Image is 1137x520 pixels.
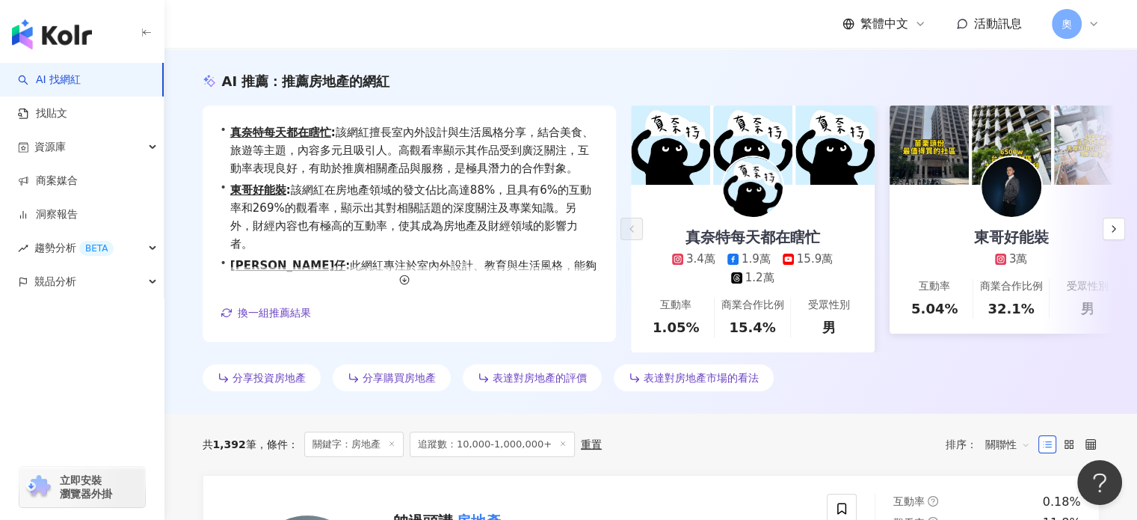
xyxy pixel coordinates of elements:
[890,105,969,185] img: post-image
[631,105,710,185] img: post-image
[24,475,53,499] img: chrome extension
[795,105,875,185] img: post-image
[729,318,775,337] div: 15.4%
[890,185,1133,334] a: 東哥好能裝3萬互動率5.04%商業合作比例32.1%受眾性別男
[221,123,598,177] div: •
[1043,494,1081,510] div: 0.18%
[946,432,1038,456] div: 排序：
[18,174,78,189] a: 商案媒合
[723,157,783,217] img: KOL Avatar
[972,105,1051,185] img: post-image
[230,126,331,139] a: 真奈特每天都在瞎忙
[282,73,389,89] span: 推薦房地產的網紅
[286,183,291,197] span: :
[1061,16,1072,32] span: 奧
[230,259,345,272] a: [PERSON_NAME]仔
[232,372,306,384] span: 分享投資房地產
[1067,279,1109,294] div: 受眾性別
[493,372,587,384] span: 表達對房地產的評價
[203,438,256,450] div: 共 筆
[745,270,774,286] div: 1.2萬
[581,438,602,450] div: 重置
[987,299,1034,318] div: 32.1%
[919,279,950,294] div: 互動率
[631,185,875,352] a: 真奈特每天都在瞎忙3.4萬1.9萬15.9萬1.2萬互動率1.05%商業合作比例15.4%受眾性別男
[982,157,1041,217] img: KOL Avatar
[959,227,1064,248] div: 東哥好能裝
[1077,460,1122,505] iframe: Help Scout Beacon - Open
[304,432,404,457] span: 關鍵字：房地產
[222,72,390,91] div: AI 推薦 ：
[797,251,833,267] div: 15.9萬
[18,243,28,254] span: rise
[345,259,350,272] span: :
[230,123,598,177] span: 該網紅擅長室內外設計與生活風格分享，結合美食、旅遊等主題，內容多元且吸引人。高觀看率顯示其作品受到廣泛關注，互動率表現良好，有助於推廣相關產品與服務，是極具潛力的合作對象。
[1081,299,1094,318] div: 男
[18,207,78,222] a: 洞察報告
[979,279,1042,294] div: 商業合作比例
[230,257,598,311] span: 此網紅專注於室內外設計、教育與生活風格，能夠提供相關產品與房地產的深度分析，吸引了特定受眾的關注和互動，表現出不錯的社羣參與度，有助於提升品牌曝光與轉換率。
[860,16,908,32] span: 繁體中文
[230,181,598,253] span: 該網紅在房地產領域的發文佔比高達88%，且具有6%的互動率和269%的觀看率，顯示出其對相關話題的深度關注及專業知識。另外，財經內容也有極高的互動率，使其成為房地產及財經領域的影響力者。
[34,231,114,265] span: 趨勢分析
[893,495,925,507] span: 互動率
[221,181,598,253] div: •
[1009,251,1028,267] div: 3萬
[974,16,1022,31] span: 活動訊息
[822,318,836,337] div: 男
[79,241,114,256] div: BETA
[742,251,771,267] div: 1.9萬
[653,318,699,337] div: 1.05%
[410,432,575,457] span: 追蹤數：10,000-1,000,000+
[238,307,311,319] span: 換一組推薦結果
[213,438,246,450] span: 1,392
[671,227,835,248] div: 真奈特每天都在瞎忙
[331,126,336,139] span: :
[721,298,783,313] div: 商業合作比例
[911,299,958,318] div: 5.04%
[221,257,598,311] div: •
[12,19,92,49] img: logo
[644,372,759,384] span: 表達對房地產市場的看法
[660,298,691,313] div: 互動率
[18,106,67,121] a: 找貼文
[221,302,312,324] button: 換一組推薦結果
[34,265,76,299] span: 競品分析
[34,130,66,164] span: 資源庫
[985,432,1030,456] span: 關聯性
[19,467,145,507] a: chrome extension立即安裝 瀏覽器外掛
[808,298,850,313] div: 受眾性別
[363,372,436,384] span: 分享購買房地產
[1054,105,1133,185] img: post-image
[928,496,938,507] span: question-circle
[256,438,298,450] span: 條件 ：
[60,474,112,501] span: 立即安裝 瀏覽器外掛
[18,73,81,88] a: searchAI 找網紅
[713,105,792,185] img: post-image
[230,183,286,197] a: 東哥好能裝
[686,251,715,267] div: 3.4萬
